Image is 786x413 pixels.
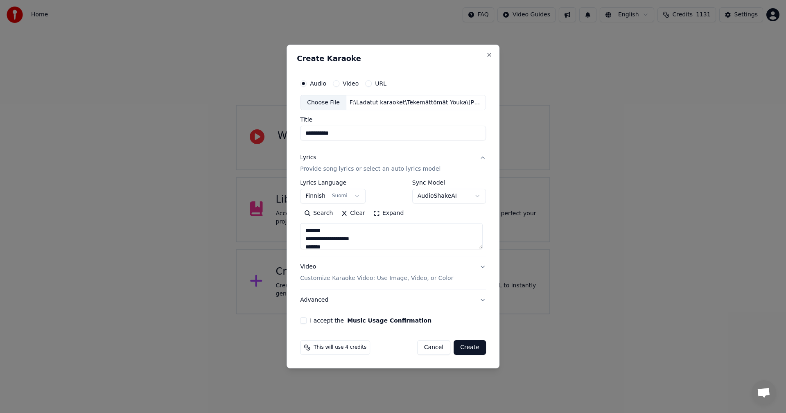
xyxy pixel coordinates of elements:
[300,95,346,110] div: Choose File
[300,147,486,180] button: LyricsProvide song lyrics or select an auto lyrics model
[297,55,489,62] h2: Create Karaoke
[310,318,431,323] label: I accept the
[300,263,453,283] div: Video
[300,180,366,186] label: Lyrics Language
[314,344,366,351] span: This will use 4 credits
[300,180,486,256] div: LyricsProvide song lyrics or select an auto lyrics model
[369,207,408,220] button: Expand
[454,340,486,355] button: Create
[300,154,316,162] div: Lyrics
[417,340,450,355] button: Cancel
[346,99,486,107] div: F:\Ladatut karaoket\Tekemättömät Youka\[PERSON_NAME]\Sinun omasi.m4a
[310,81,326,86] label: Audio
[300,207,337,220] button: Search
[412,180,486,186] label: Sync Model
[300,117,486,123] label: Title
[375,81,386,86] label: URL
[343,81,359,86] label: Video
[300,165,440,174] p: Provide song lyrics or select an auto lyrics model
[300,257,486,289] button: VideoCustomize Karaoke Video: Use Image, Video, or Color
[300,289,486,311] button: Advanced
[347,318,431,323] button: I accept the
[300,274,453,282] p: Customize Karaoke Video: Use Image, Video, or Color
[337,207,369,220] button: Clear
